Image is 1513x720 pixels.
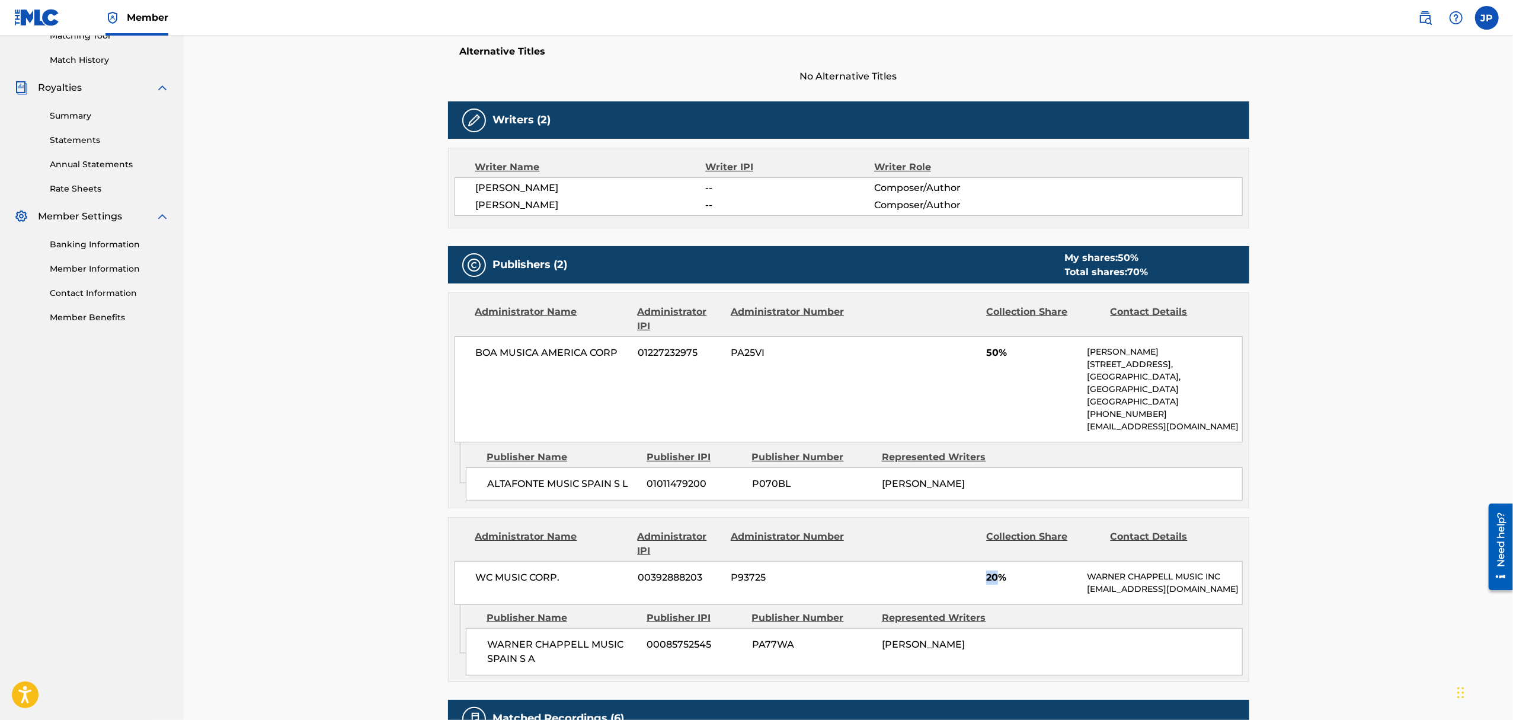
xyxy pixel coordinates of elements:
p: [GEOGRAPHIC_DATA], [GEOGRAPHIC_DATA] [1087,371,1242,396]
span: P93725 [731,571,846,585]
img: Writers [467,113,481,128]
img: Member Settings [14,209,28,224]
span: Composer/Author [874,181,1028,195]
span: Composer/Author [874,198,1028,212]
div: Publisher Name [487,450,638,464]
a: Public Search [1413,6,1437,30]
span: -- [705,181,874,195]
img: expand [155,81,169,95]
div: Help [1444,6,1468,30]
img: MLC Logo [14,9,60,26]
div: Widget de chat [1454,663,1513,720]
h5: Publishers (2) [493,258,568,272]
span: 01227232975 [638,346,722,360]
div: Represented Writers [882,450,1003,464]
img: help [1449,11,1463,25]
div: Contact Details [1111,530,1226,558]
span: -- [705,198,874,212]
a: Summary [50,110,169,122]
a: Rate Sheets [50,183,169,195]
div: My shares: [1065,251,1149,265]
iframe: Chat Widget [1454,663,1513,720]
span: WC MUSIC CORP. [476,571,629,585]
div: Represented Writers [882,611,1003,625]
div: Writer Name [475,160,706,174]
span: 50% [986,346,1078,360]
h5: Writers (2) [493,113,551,127]
a: Member Information [50,263,169,275]
a: Member Benefits [50,311,169,324]
div: Total shares: [1065,265,1149,279]
div: Administrator IPI [638,305,722,333]
span: No Alternative Titles [448,69,1249,84]
div: Writer Role [874,160,1028,174]
img: expand [155,209,169,224]
a: Banking Information [50,238,169,251]
h5: Alternative Titles [460,46,1237,58]
p: [EMAIL_ADDRESS][DOMAIN_NAME] [1087,420,1242,433]
span: Member [127,11,168,24]
span: 50 % [1118,252,1139,263]
img: Publishers [467,258,481,272]
div: Writer IPI [705,160,874,174]
a: Matching Tool [50,30,169,42]
span: 00392888203 [638,571,722,585]
span: PA77WA [752,638,873,652]
span: [PERSON_NAME] [476,181,706,195]
span: [PERSON_NAME] [882,478,965,489]
span: 20% [986,571,1078,585]
span: Member Settings [38,209,122,224]
span: PA25VI [731,346,846,360]
span: 00085752545 [647,638,743,652]
div: Administrator IPI [638,530,722,558]
a: Annual Statements [50,158,169,171]
p: [PHONE_NUMBER] [1087,408,1242,420]
span: 70 % [1128,266,1149,278]
iframe: Resource Center [1480,499,1513,595]
div: User Menu [1475,6,1499,30]
div: Administrator Number [731,530,846,558]
div: Publisher IPI [647,450,743,464]
a: Match History [50,54,169,66]
span: WARNER CHAPPELL MUSIC SPAIN S A [487,638,638,666]
img: Royalties [14,81,28,95]
img: search [1418,11,1432,25]
p: [PERSON_NAME] [1087,346,1242,358]
p: [GEOGRAPHIC_DATA] [1087,396,1242,408]
img: Top Rightsholder [105,11,120,25]
p: WARNER CHAPPELL MUSIC INC [1087,571,1242,583]
a: Statements [50,134,169,146]
span: ALTAFONTE MUSIC SPAIN S L [487,477,638,491]
span: Royalties [38,81,82,95]
div: Publisher Name [487,611,638,625]
div: Arrastrar [1457,675,1464,711]
span: [PERSON_NAME] [882,639,965,650]
div: Publisher Number [752,450,873,464]
div: Administrator Name [475,530,629,558]
span: 01011479200 [647,477,743,491]
a: Contact Information [50,287,169,300]
div: Publisher Number [752,611,873,625]
div: Collection Share [986,305,1101,333]
p: [EMAIL_ADDRESS][DOMAIN_NAME] [1087,583,1242,595]
span: BOA MUSICA AMERICA CORP [476,346,629,360]
div: Collection Share [986,530,1101,558]
span: P070BL [752,477,873,491]
div: Contact Details [1111,305,1226,333]
span: [PERSON_NAME] [476,198,706,212]
p: [STREET_ADDRESS], [1087,358,1242,371]
div: Administrator Name [475,305,629,333]
div: Publisher IPI [647,611,743,625]
div: Administrator Number [731,305,846,333]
